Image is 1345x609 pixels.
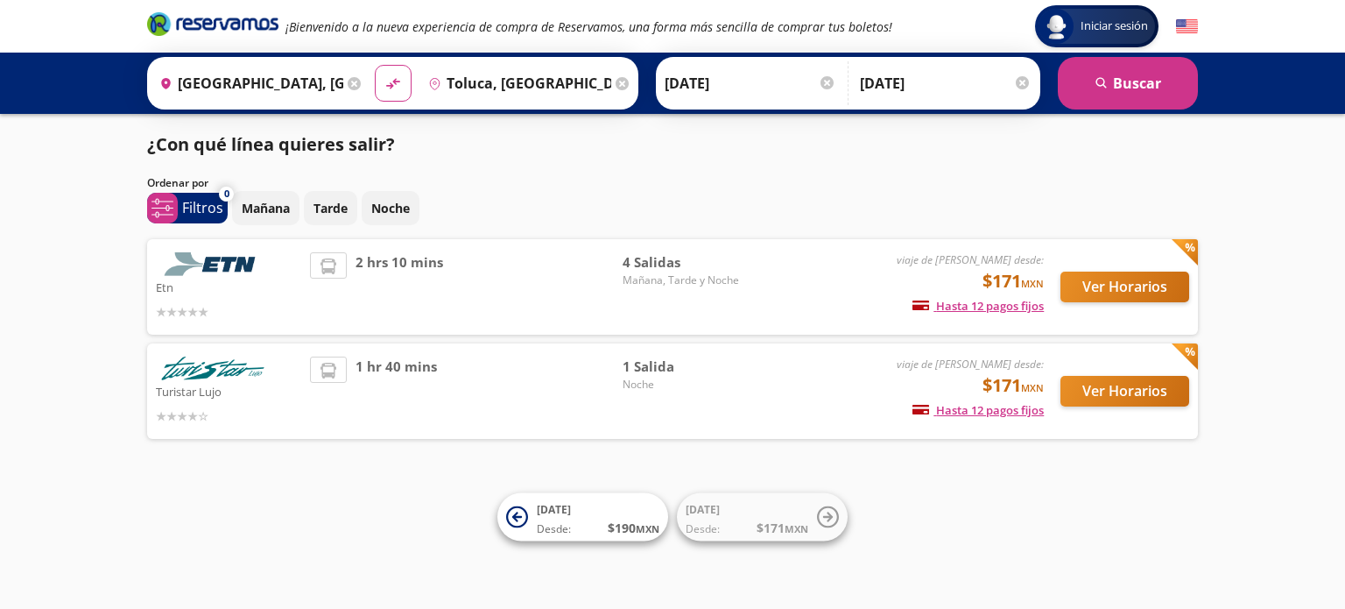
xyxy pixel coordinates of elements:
span: $171 [982,268,1044,294]
input: Elegir Fecha [665,61,836,105]
p: Etn [156,276,301,297]
a: Brand Logo [147,11,278,42]
span: 0 [224,187,229,202]
img: Etn [156,252,270,276]
button: [DATE]Desde:$190MXN [497,493,668,542]
span: Desde: [537,521,571,537]
small: MXN [1021,381,1044,394]
button: Ver Horarios [1060,272,1189,302]
em: viaje de [PERSON_NAME] desde: [897,357,1044,372]
p: Turistar Lujo [156,380,301,401]
span: 4 Salidas [623,252,745,273]
em: viaje de [PERSON_NAME] desde: [897,252,1044,267]
img: Turistar Lujo [156,357,270,380]
p: Noche [371,199,410,217]
span: $171 [982,372,1044,399]
input: Opcional [860,61,1032,105]
p: Tarde [313,199,348,217]
button: Ver Horarios [1060,376,1189,407]
small: MXN [1021,277,1044,290]
button: Buscar [1058,57,1198,110]
span: $ 171 [757,519,808,537]
input: Buscar Destino [421,61,612,105]
span: Desde: [686,521,720,537]
p: Filtros [182,197,223,218]
span: $ 190 [608,519,659,537]
i: Brand Logo [147,11,278,37]
small: MXN [785,522,808,535]
button: Mañana [232,191,299,225]
span: 2 hrs 10 mins [356,252,443,322]
span: 1 hr 40 mins [356,357,437,426]
button: Noche [362,191,419,225]
p: Mañana [242,199,290,217]
span: Hasta 12 pagos fijos [912,298,1044,314]
button: [DATE]Desde:$171MXN [677,493,848,542]
small: MXN [636,522,659,535]
span: Iniciar sesión [1074,18,1155,35]
span: Hasta 12 pagos fijos [912,402,1044,418]
em: ¡Bienvenido a la nueva experiencia de compra de Reservamos, una forma más sencilla de comprar tus... [285,18,892,35]
button: Tarde [304,191,357,225]
span: 1 Salida [623,357,745,377]
button: 0Filtros [147,193,228,223]
input: Buscar Origen [152,61,343,105]
p: Ordenar por [147,175,208,191]
button: English [1176,16,1198,38]
span: Noche [623,377,745,393]
span: [DATE] [537,502,571,517]
span: [DATE] [686,502,720,517]
span: Mañana, Tarde y Noche [623,273,745,288]
p: ¿Con qué línea quieres salir? [147,131,395,158]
